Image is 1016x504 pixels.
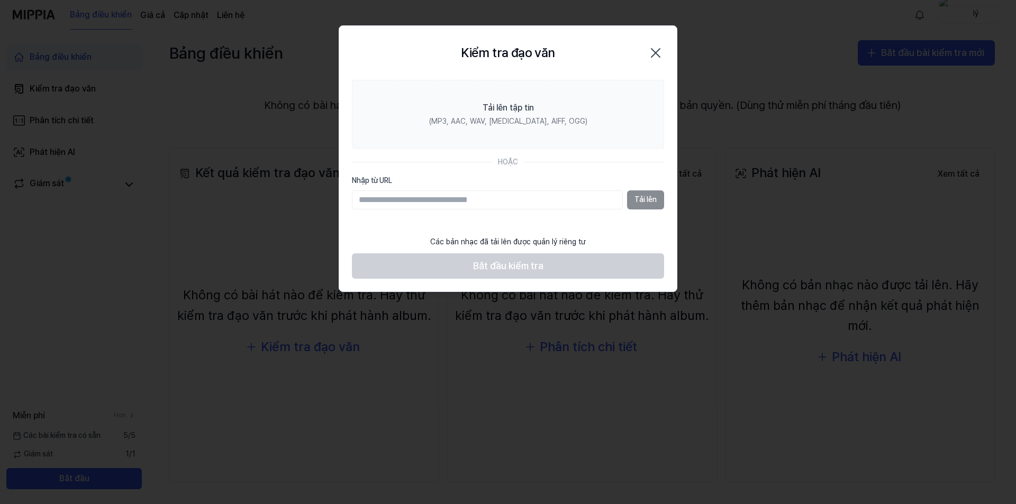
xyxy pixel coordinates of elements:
[483,103,534,113] font: Tải lên tập tin
[430,237,586,246] font: Các bản nhạc đã tải lên được quản lý riêng tư
[461,45,555,60] font: Kiểm tra đạo văn
[352,176,392,185] font: Nhập từ URL
[429,117,587,125] font: (MP3, AAC, WAV, [MEDICAL_DATA], AIFF, OGG)
[498,158,518,166] font: HOẶC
